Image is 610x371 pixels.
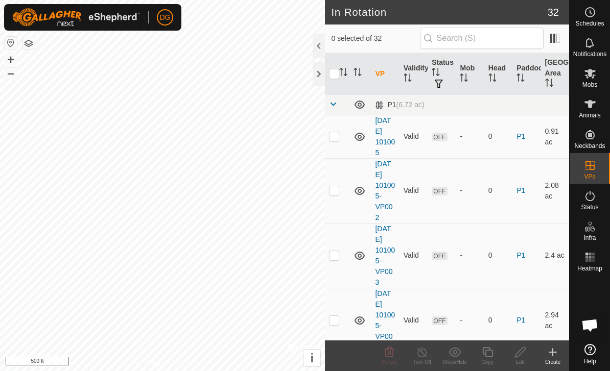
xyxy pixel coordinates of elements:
p-sorticon: Activate to sort [517,75,525,83]
td: 2.4 ac [541,223,569,288]
a: Help [570,340,610,368]
span: Schedules [575,20,604,27]
span: Status [581,204,598,210]
span: OFF [432,316,447,325]
span: Delete [382,359,397,365]
div: Copy [471,358,504,366]
p-sorticon: Activate to sort [339,69,347,78]
p-sorticon: Activate to sort [488,75,497,83]
td: 0 [484,115,512,158]
input: Search (S) [420,28,544,49]
h2: In Rotation [331,6,547,18]
th: Head [484,53,512,95]
span: DG [160,12,171,23]
div: Edit [504,358,536,366]
span: OFF [432,133,447,141]
th: Mob [456,53,484,95]
span: Animals [579,112,601,118]
span: (6.72 ac) [396,101,425,109]
td: Valid [400,288,428,353]
td: 0.91 ac [541,115,569,158]
a: P1 [517,316,525,324]
span: VPs [584,174,595,180]
div: - [460,131,480,142]
div: Turn Off [406,358,438,366]
a: [DATE] 101005 [375,116,395,157]
td: 0 [484,288,512,353]
a: P1 [517,186,525,194]
td: 2.08 ac [541,158,569,223]
a: [DATE] 101005-VP004 [375,289,395,351]
th: Status [428,53,456,95]
th: Paddock [512,53,541,95]
th: VP [371,53,399,95]
p-sorticon: Activate to sort [460,75,468,83]
button: + [5,54,17,66]
span: Mobs [582,82,597,88]
td: Valid [400,223,428,288]
div: P1 [375,101,424,109]
div: - [460,315,480,326]
a: P1 [517,251,525,259]
button: i [303,350,320,366]
a: Privacy Policy [122,358,160,367]
td: 2.94 ac [541,288,569,353]
span: Heatmap [577,265,602,271]
p-sorticon: Activate to sort [354,69,362,78]
a: P1 [517,132,525,140]
img: Gallagher Logo [12,8,140,27]
th: [GEOGRAPHIC_DATA] Area [541,53,569,95]
button: – [5,67,17,79]
span: OFF [432,252,447,260]
button: Map Layers [22,37,35,50]
a: Contact Us [173,358,203,367]
span: 0 selected of 32 [331,33,419,44]
p-sorticon: Activate to sort [432,69,440,78]
div: Create [536,358,569,366]
div: - [460,185,480,196]
a: [DATE] 101005-VP002 [375,160,395,221]
td: 0 [484,158,512,223]
div: - [460,250,480,261]
span: OFF [432,187,447,195]
span: Infra [583,235,596,241]
p-sorticon: Activate to sort [545,80,553,88]
span: Notifications [573,51,606,57]
td: Valid [400,158,428,223]
div: Show/Hide [438,358,471,366]
a: [DATE] 101005-VP003 [375,225,395,286]
div: Open chat [575,310,605,340]
span: Help [583,358,596,364]
button: Reset Map [5,37,17,49]
span: i [311,351,314,365]
td: 0 [484,223,512,288]
span: 32 [548,5,559,20]
span: Neckbands [574,143,605,149]
p-sorticon: Activate to sort [404,75,412,83]
td: Valid [400,115,428,158]
th: Validity [400,53,428,95]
